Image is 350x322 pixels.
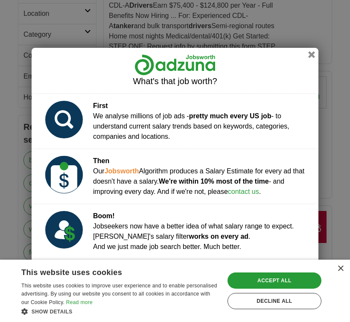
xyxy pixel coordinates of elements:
[93,156,312,197] div: Our Algorithm produces a Salary Estimate for every ad that doesn't have a salary. - and improving...
[159,178,269,185] strong: We're within 10% most of the time
[93,157,109,164] strong: Then
[93,211,294,252] div: Jobseekers now have a better idea of what salary range to expect. [PERSON_NAME]'s salary filter ....
[21,283,217,306] span: This website uses cookies to improve user experience and to enable personalised advertising. By u...
[189,112,271,120] strong: pretty much every US job
[66,299,93,305] a: Read more, opens a new window
[45,156,83,193] img: salary_prediction_2_USD.svg
[32,309,73,315] span: Show details
[337,266,344,272] div: Close
[105,167,139,175] strong: Jobsworth
[93,102,108,109] strong: First
[21,265,197,278] div: This website uses cookies
[227,272,321,289] div: Accept all
[228,188,259,195] a: contact us
[45,101,83,138] img: salary_prediction_1.svg
[189,233,248,240] strong: works on every ad
[227,293,321,309] div: Decline all
[93,101,312,142] div: We analyse millions of job ads - - to understand current salary trends based on keywords, categor...
[93,212,115,220] strong: Boom!
[21,307,219,316] div: Show details
[38,76,312,87] h2: What's that job worth?
[45,211,83,249] img: salary_prediction_3_USD.svg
